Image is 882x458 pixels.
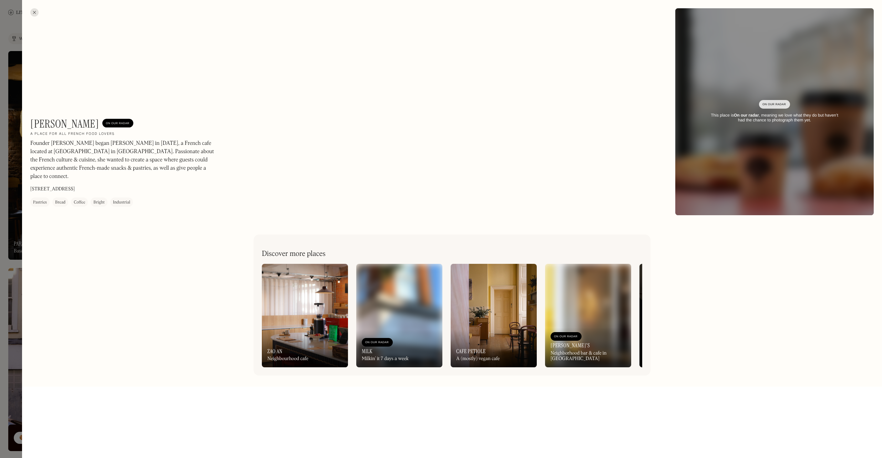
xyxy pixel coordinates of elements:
a: Zao AnNeighbourhood cafe [262,264,348,367]
div: Coffee [74,199,85,206]
div: On Our Radar [554,333,578,340]
div: This place is , meaning we love what they do but haven’t had the chance to photograph them yet. [707,113,842,123]
h1: [PERSON_NAME] [30,117,99,130]
p: Founder [PERSON_NAME] began [PERSON_NAME] in [DATE], a French cafe located at [GEOGRAPHIC_DATA] i... [30,139,216,181]
h3: Milk [362,348,372,355]
strong: On our radar [734,113,759,118]
div: Neighborhood bar & cafe in [GEOGRAPHIC_DATA] [551,350,626,362]
a: On Our RadarMilkMilkin’ it 7 days a week [356,264,442,367]
h3: [PERSON_NAME]'s [551,342,590,349]
div: Pastries [33,199,47,206]
div: Bread [55,199,65,206]
a: Cafe PetioleA (mostly) vegan cafe [451,264,537,367]
div: A (mostly) vegan cafe [456,356,500,362]
div: On Our Radar [762,101,787,108]
h2: Discover more places [262,250,326,258]
div: Industrial [113,199,130,206]
div: Neighbourhood cafe [267,356,308,362]
div: Milkin’ it 7 days a week [362,356,409,362]
div: On Our Radar [106,120,130,127]
h3: Zao An [267,348,283,355]
div: On Our Radar [365,339,389,346]
a: On Our Radar[PERSON_NAME]'sNeighborhood bar & cafe in [GEOGRAPHIC_DATA] [545,264,631,367]
div: Bright [93,199,104,206]
h2: A place for all French food lovers [30,132,115,137]
p: [STREET_ADDRESS] [30,186,75,193]
h3: Cafe Petiole [456,348,486,355]
a: [PERSON_NAME]Neighbourhood cafe [639,264,726,367]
